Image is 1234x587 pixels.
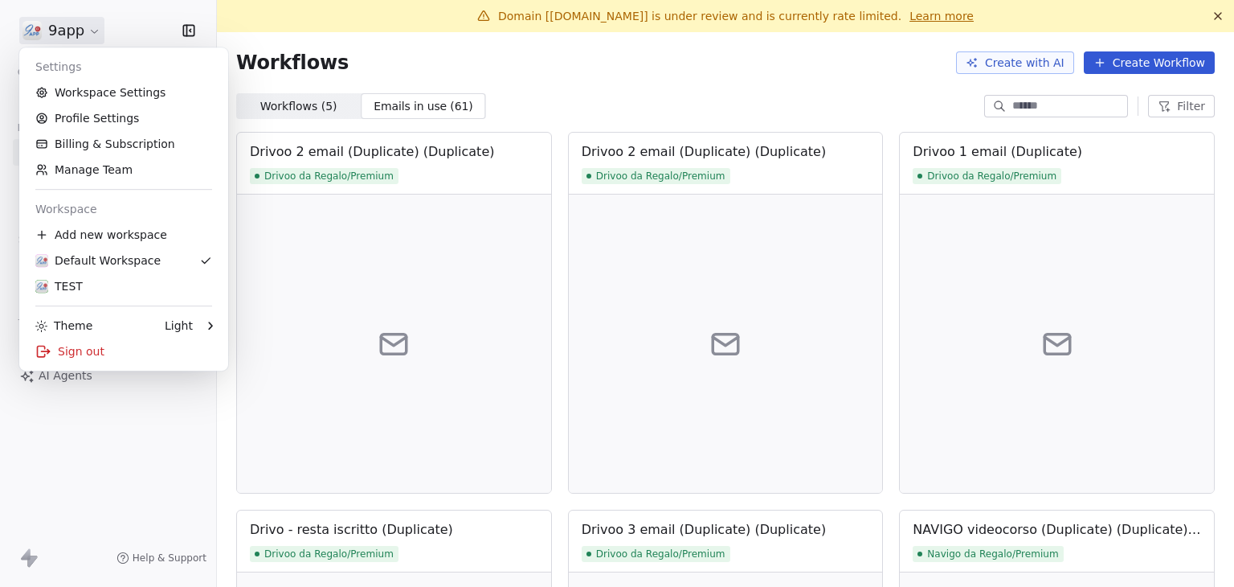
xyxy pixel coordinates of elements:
div: Light [165,318,193,334]
div: Default Workspace [35,252,161,269]
div: Settings [26,54,222,80]
img: logo_con%20trasparenza.png [35,254,48,267]
div: Add new workspace [26,222,222,248]
img: logo_con%20trasparenza.png [35,280,48,293]
div: TEST [35,278,83,294]
div: Workspace [26,196,222,222]
div: Sign out [26,339,222,364]
a: Billing & Subscription [26,131,222,157]
a: Workspace Settings [26,80,222,105]
div: Theme [35,318,92,334]
a: Manage Team [26,157,222,183]
a: Profile Settings [26,105,222,131]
